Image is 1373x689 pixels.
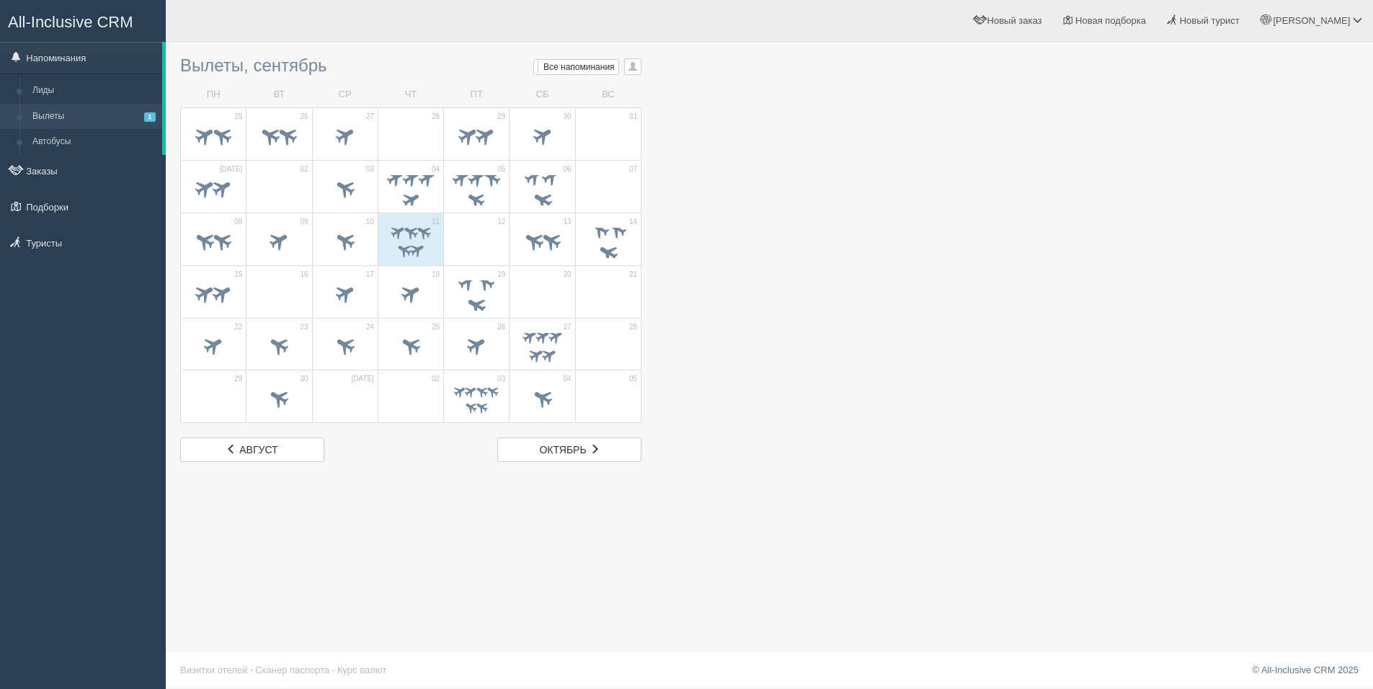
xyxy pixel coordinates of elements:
[366,164,374,174] span: 03
[366,270,374,280] span: 17
[497,374,505,384] span: 03
[564,164,572,174] span: 06
[378,82,443,107] td: ЧТ
[1273,15,1350,26] span: [PERSON_NAME]
[312,82,378,107] td: СР
[497,164,505,174] span: 05
[26,129,162,155] a: Автобусы
[432,374,440,384] span: 02
[497,270,505,280] span: 19
[234,322,242,332] span: 22
[366,322,374,332] span: 24
[575,82,641,107] td: ВС
[432,112,440,122] span: 28
[300,217,308,227] span: 09
[629,322,637,332] span: 28
[26,78,162,104] a: Лиды
[432,217,440,227] span: 11
[497,322,505,332] span: 26
[234,217,242,227] span: 08
[180,437,324,462] a: август
[497,112,505,122] span: 29
[629,270,637,280] span: 21
[987,15,1042,26] span: Новый заказ
[246,82,312,107] td: ВТ
[255,664,329,675] a: Сканер паспорта
[234,112,242,122] span: 25
[180,56,641,75] h3: Вылеты, сентябрь
[497,217,505,227] span: 12
[629,164,637,174] span: 07
[444,82,510,107] td: ПТ
[300,374,308,384] span: 30
[432,164,440,174] span: 04
[432,322,440,332] span: 25
[300,112,308,122] span: 26
[180,664,247,675] a: Визитки отелей
[629,374,637,384] span: 05
[351,374,373,384] span: [DATE]
[250,664,253,675] span: ·
[181,82,246,107] td: ПН
[629,217,637,227] span: 14
[564,374,572,384] span: 04
[564,322,572,332] span: 27
[497,437,641,462] a: октябрь
[234,270,242,280] span: 15
[234,374,242,384] span: 29
[26,104,162,130] a: Вылеты1
[8,13,133,31] span: All-Inclusive CRM
[564,270,572,280] span: 20
[300,164,308,174] span: 02
[239,444,277,455] span: август
[144,112,156,122] span: 1
[337,664,386,675] a: Курс валют
[1180,15,1240,26] span: Новый турист
[332,664,335,675] span: ·
[629,112,637,122] span: 31
[220,164,242,174] span: [DATE]
[1075,15,1146,26] span: Новая подборка
[1252,664,1359,675] a: © All-Inclusive CRM 2025
[543,62,615,72] span: Все напоминания
[564,112,572,122] span: 30
[564,217,572,227] span: 13
[366,112,374,122] span: 27
[432,270,440,280] span: 18
[1,1,165,40] a: All-Inclusive CRM
[366,217,374,227] span: 10
[510,82,575,107] td: СБ
[539,444,586,455] span: октябрь
[300,322,308,332] span: 23
[300,270,308,280] span: 16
